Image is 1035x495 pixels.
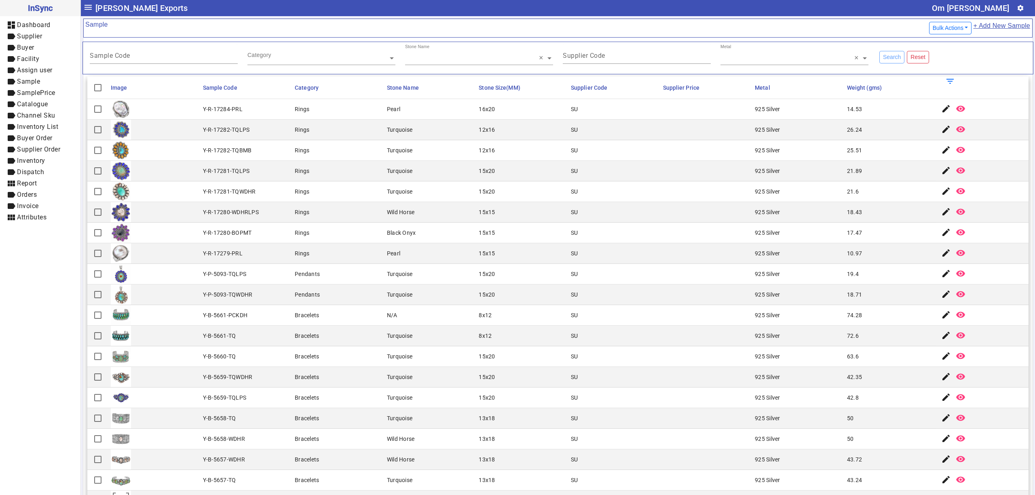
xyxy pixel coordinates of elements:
div: Rings [295,105,309,113]
span: Sample [17,78,40,85]
mat-icon: remove_red_eye [956,145,965,155]
div: Rings [295,187,309,196]
div: Bracelets [295,373,319,381]
span: Sample Code [203,84,237,91]
div: Y-B-5658-WDHR [203,435,245,443]
div: SU [571,291,578,299]
div: Turquoise [387,291,412,299]
mat-icon: label [6,77,16,86]
mat-card-header: Sample [83,19,1033,38]
div: Y-R-17284-PRL [203,105,243,113]
div: Wild Horse [387,435,415,443]
button: Bulk Actions [929,22,972,34]
div: Turquoise [387,476,412,484]
div: Bracelets [295,394,319,402]
div: 925 Silver [755,311,780,319]
mat-icon: filter_list [945,76,955,86]
mat-icon: dashboard [6,20,16,30]
a: + Add New Sample [973,21,1031,36]
mat-icon: label [6,167,16,177]
div: 15x15 [479,229,495,237]
mat-icon: label [6,88,16,98]
span: Stone Size(MM) [479,84,520,91]
div: 15x20 [479,270,495,278]
div: 15x20 [479,394,495,402]
img: 3b390545-43c9-4f98-90b7-59c11a063485 [111,99,131,119]
span: Clear all [854,54,861,62]
mat-icon: edit [941,124,951,134]
span: Supplier Code [571,84,607,91]
div: SU [571,167,578,175]
div: Turquoise [387,126,412,134]
div: SU [571,414,578,422]
div: 15x20 [479,291,495,299]
div: 50 [847,414,854,422]
mat-icon: label [6,201,16,211]
img: b37bc552-a376-4c8c-b40d-7cf587fd92e8 [111,470,131,490]
div: 8x12 [479,332,492,340]
span: Attributes [17,213,46,221]
mat-icon: edit [941,434,951,443]
div: 15x15 [479,249,495,257]
div: 925 Silver [755,332,780,340]
div: SU [571,311,578,319]
span: Report [17,179,37,187]
mat-icon: remove_red_eye [956,331,965,340]
div: 15x20 [479,187,495,196]
mat-icon: remove_red_eye [956,392,965,402]
div: Bracelets [295,311,319,319]
div: Y-B-5659-TQWDHR [203,373,253,381]
div: Pearl [387,249,400,257]
div: SU [571,146,578,154]
div: 43.72 [847,455,862,463]
div: Category [247,51,271,59]
img: 1b44b549-fb6d-4748-9f5a-1124cba7118a [111,346,131,367]
div: Y-B-5659-TQLPS [203,394,247,402]
span: Assign user [17,66,53,74]
div: 925 Silver [755,455,780,463]
div: Rings [295,229,309,237]
mat-icon: label [6,122,16,132]
mat-icon: edit [941,310,951,320]
img: f168ed0d-f345-4291-9c52-f289079ec581 [111,429,131,449]
span: Inventory List [17,123,58,131]
div: 10.97 [847,249,862,257]
img: db4f8e37-2ac8-483c-81ff-0e636eae71ee [111,202,131,222]
div: Y-R-17282-TQBMB [203,146,252,154]
div: Wild Horse [387,455,415,463]
div: Rings [295,126,309,134]
span: Orders [17,191,37,198]
div: N/A [387,311,397,319]
div: 43.24 [847,476,862,484]
div: Turquoise [387,373,412,381]
div: 13x18 [479,455,495,463]
mat-icon: edit [941,475,951,484]
div: 19.4 [847,270,859,278]
div: SU [571,208,578,216]
mat-icon: label [6,111,16,120]
mat-icon: remove_red_eye [956,104,965,114]
div: Rings [295,167,309,175]
div: Black Onyx [387,229,416,237]
mat-icon: label [6,43,16,53]
mat-icon: edit [941,227,951,237]
mat-icon: remove_red_eye [956,248,965,258]
div: 21.89 [847,167,862,175]
div: Bracelets [295,455,319,463]
span: Inventory [17,157,45,164]
div: Turquoise [387,167,412,175]
mat-label: Supplier Code [563,52,605,59]
img: abc80f73-b549-4a76-a249-4fc28ae40ca2 [111,305,131,325]
div: SU [571,435,578,443]
div: Turquoise [387,352,412,360]
div: 25.51 [847,146,862,154]
mat-icon: edit [941,331,951,340]
span: Facility [17,55,39,63]
div: 26.24 [847,126,862,134]
div: Bracelets [295,435,319,443]
mat-icon: remove_red_eye [956,413,965,423]
div: 925 Silver [755,167,780,175]
img: 6357f02c-63ff-4838-8008-936013e8b139 [111,367,131,387]
img: b51f3c7c-d3e4-4703-8910-9f6026d3fe64 [111,120,131,140]
span: Supplier [17,32,42,40]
